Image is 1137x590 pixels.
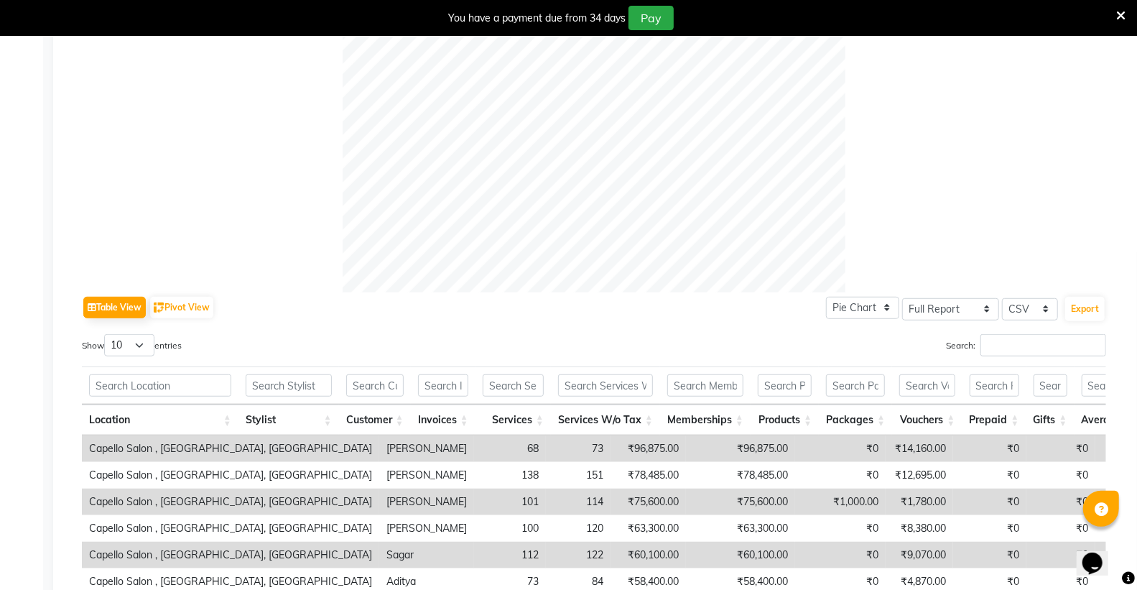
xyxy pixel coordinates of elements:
input: Search: [980,334,1106,356]
th: Invoices: activate to sort column ascending [411,405,475,435]
td: ₹78,485.00 [686,462,795,489]
td: [PERSON_NAME] [379,489,474,515]
td: ₹0 [953,435,1026,462]
td: ₹0 [953,489,1026,515]
td: ₹14,160.00 [886,435,953,462]
td: ₹0 [1026,542,1095,568]
input: Search Memberships [667,374,743,397]
td: ₹63,300.00 [686,515,795,542]
th: Gifts: activate to sort column ascending [1026,405,1075,435]
td: [PERSON_NAME] [379,435,474,462]
input: Search Customer [346,374,404,397]
td: ₹60,100.00 [686,542,795,568]
td: ₹1,780.00 [886,489,953,515]
th: Packages: activate to sort column ascending [819,405,892,435]
td: ₹0 [953,515,1026,542]
td: ₹78,485.00 [611,462,686,489]
td: [PERSON_NAME] [379,515,474,542]
td: ₹0 [953,542,1026,568]
th: Customer: activate to sort column ascending [339,405,411,435]
td: ₹12,695.00 [886,462,953,489]
input: Search Services [483,374,544,397]
td: 112 [474,542,546,568]
label: Search: [946,334,1106,356]
td: ₹63,300.00 [611,515,686,542]
td: ₹0 [953,462,1026,489]
td: 101 [474,489,546,515]
td: 114 [546,489,611,515]
td: 100 [474,515,546,542]
input: Search Location [89,374,231,397]
input: Search Vouchers [899,374,955,397]
td: Capello Salon , [GEOGRAPHIC_DATA], [GEOGRAPHIC_DATA] [82,435,379,462]
input: Search Invoices [418,374,468,397]
th: Services: activate to sort column ascending [475,405,551,435]
th: Memberships: activate to sort column ascending [660,405,751,435]
td: 138 [474,462,546,489]
select: Showentries [104,334,154,356]
th: Products: activate to sort column ascending [751,405,819,435]
td: ₹75,600.00 [686,489,795,515]
input: Search Prepaid [970,374,1019,397]
td: ₹0 [795,515,886,542]
td: ₹8,380.00 [886,515,953,542]
td: Capello Salon , [GEOGRAPHIC_DATA], [GEOGRAPHIC_DATA] [82,462,379,489]
button: Pay [628,6,674,30]
td: Capello Salon , [GEOGRAPHIC_DATA], [GEOGRAPHIC_DATA] [82,489,379,515]
img: pivot.png [154,303,164,313]
td: ₹60,100.00 [611,542,686,568]
input: Search Services W/o Tax [558,374,653,397]
td: ₹0 [1026,515,1095,542]
td: ₹96,875.00 [611,435,686,462]
td: ₹96,875.00 [686,435,795,462]
button: Table View [83,297,146,318]
td: ₹9,070.00 [886,542,953,568]
td: 122 [546,542,611,568]
td: 120 [546,515,611,542]
td: ₹0 [1026,489,1095,515]
td: 68 [474,435,546,462]
div: You have a payment due from 34 days [448,11,626,26]
td: ₹75,600.00 [611,489,686,515]
td: ₹0 [1026,435,1095,462]
td: ₹1,000.00 [795,489,886,515]
td: ₹0 [795,462,886,489]
th: Stylist: activate to sort column ascending [238,405,339,435]
input: Search Products [758,374,812,397]
td: [PERSON_NAME] [379,462,474,489]
td: 73 [546,435,611,462]
td: ₹0 [795,435,886,462]
td: Sagar [379,542,474,568]
th: Location: activate to sort column ascending [82,405,238,435]
td: ₹0 [795,542,886,568]
input: Search Average [1082,374,1134,397]
input: Search Stylist [246,374,332,397]
input: Search Packages [826,374,885,397]
th: Services W/o Tax: activate to sort column ascending [551,405,660,435]
iframe: chat widget [1077,533,1123,576]
td: 151 [546,462,611,489]
button: Export [1065,297,1105,321]
input: Search Gifts [1034,374,1067,397]
label: Show entries [82,334,182,356]
td: Capello Salon , [GEOGRAPHIC_DATA], [GEOGRAPHIC_DATA] [82,515,379,542]
td: ₹0 [1026,462,1095,489]
th: Prepaid: activate to sort column ascending [962,405,1026,435]
th: Vouchers: activate to sort column ascending [892,405,962,435]
td: Capello Salon , [GEOGRAPHIC_DATA], [GEOGRAPHIC_DATA] [82,542,379,568]
button: Pivot View [150,297,213,318]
